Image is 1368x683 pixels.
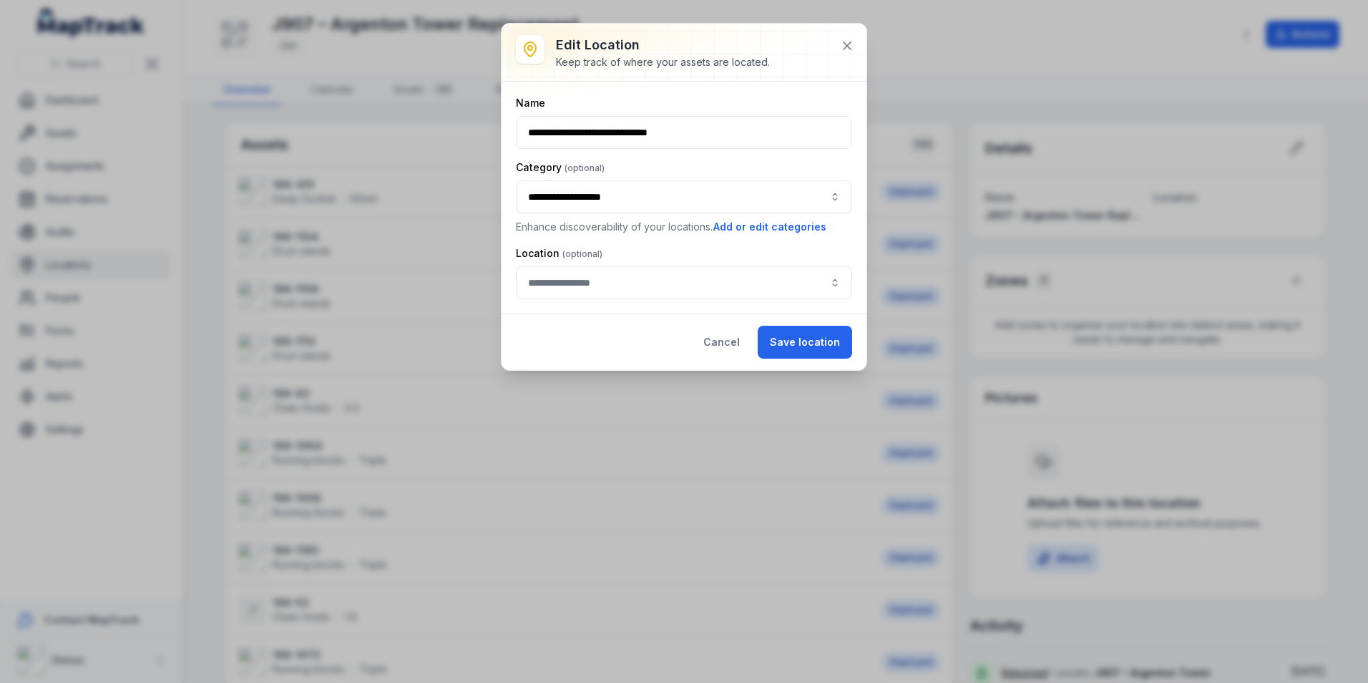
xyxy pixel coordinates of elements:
label: Name [516,96,545,110]
div: Keep track of where your assets are located. [556,55,770,69]
h3: Edit location [556,35,770,55]
p: Enhance discoverability of your locations. [516,219,852,235]
button: Add or edit categories [713,219,827,235]
label: Location [516,246,602,261]
button: Cancel [691,326,752,359]
label: Category [516,160,605,175]
button: Save location [758,326,852,359]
